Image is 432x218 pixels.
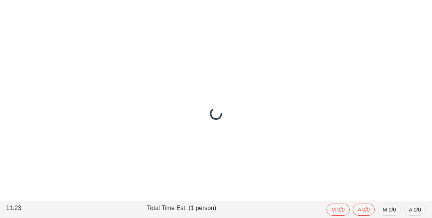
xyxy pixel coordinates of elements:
span: M 0/0 [383,204,396,215]
span: M 0/0 [331,204,345,215]
div: Total Time Est. (1 person) [145,202,286,217]
span: A 0/0 [358,204,370,215]
div: 11:23 [5,202,145,217]
span: A 0/0 [409,204,421,215]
